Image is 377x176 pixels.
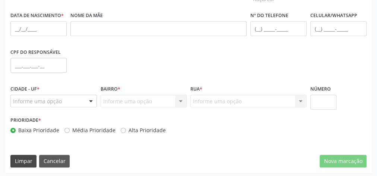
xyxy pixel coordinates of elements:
[10,46,61,58] label: CPF do responsável
[10,10,64,22] label: Data de nascimento
[10,115,41,126] label: Prioridade
[129,126,166,134] label: Alta Prioridade
[320,155,367,167] button: Nova marcação
[190,83,202,95] label: Rua
[310,83,331,95] label: Número
[10,21,67,36] input: __/__/____
[250,21,307,36] input: (__) _____-_____
[10,58,67,73] input: ___.___.___-__
[10,83,39,95] label: Cidade - UF
[310,21,367,36] input: (__) _____-_____
[72,126,115,134] label: Média Prioridade
[250,10,288,22] label: Nº do Telefone
[39,155,70,167] button: Cancelar
[101,83,120,95] label: Bairro
[70,10,103,22] label: Nome da mãe
[310,10,357,22] label: Celular/WhatsApp
[10,155,37,167] button: Limpar
[18,126,59,134] label: Baixa Prioridade
[13,97,62,105] span: Informe uma opção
